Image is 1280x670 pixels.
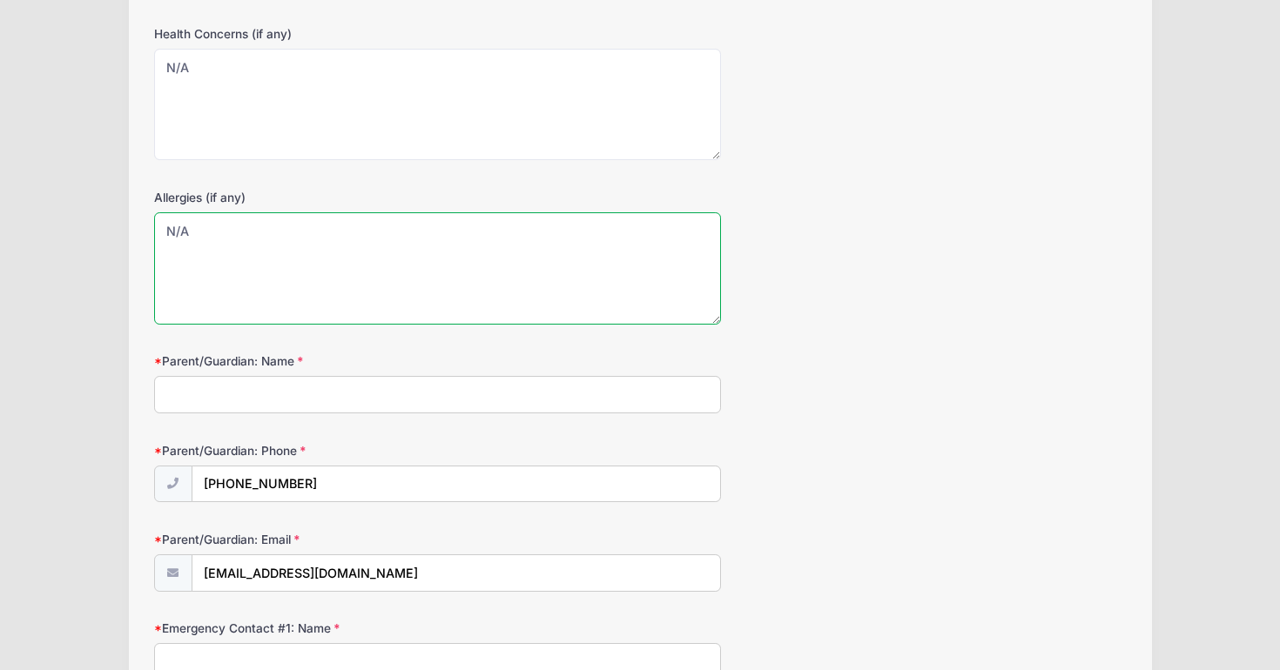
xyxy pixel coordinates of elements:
[154,352,478,370] label: Parent/Guardian: Name
[192,554,721,592] input: email@email.com
[154,189,478,206] label: Allergies (if any)
[154,25,478,43] label: Health Concerns (if any)
[154,620,478,637] label: Emergency Contact #1: Name
[154,442,478,459] label: Parent/Guardian: Phone
[154,531,478,548] label: Parent/Guardian: Email
[192,466,721,503] input: (xxx) xxx-xxxx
